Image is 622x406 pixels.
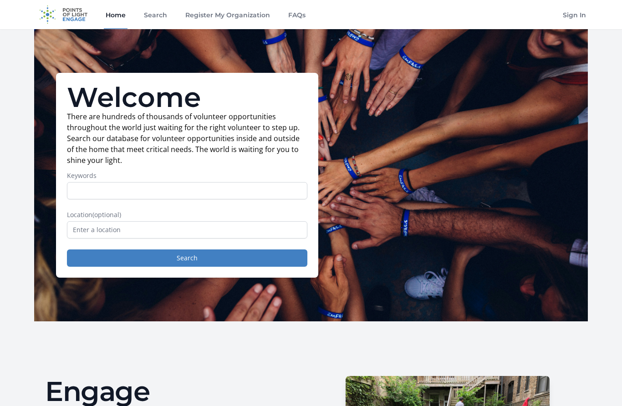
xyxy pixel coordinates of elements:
h2: Engage [45,378,304,405]
label: Location [67,210,307,219]
label: Keywords [67,171,307,180]
h1: Welcome [67,84,307,111]
input: Enter a location [67,221,307,239]
span: (optional) [92,210,121,219]
button: Search [67,249,307,267]
p: There are hundreds of thousands of volunteer opportunities throughout the world just waiting for ... [67,111,307,166]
